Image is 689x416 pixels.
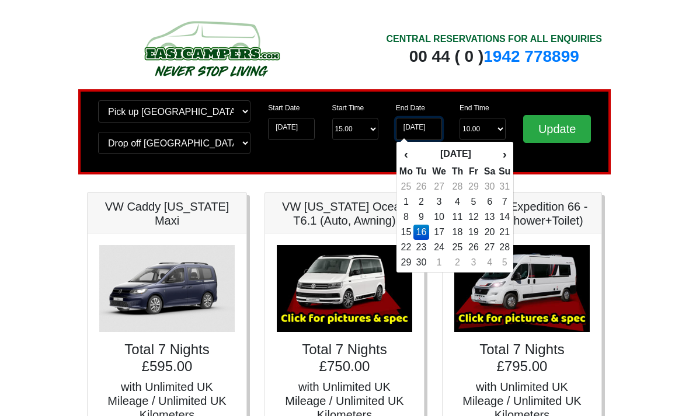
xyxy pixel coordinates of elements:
td: 2 [413,194,429,209]
td: 4 [481,255,498,270]
img: VW California Ocean T6.1 (Auto, Awning) [277,245,412,332]
h4: Total 7 Nights £595.00 [99,341,235,375]
td: 23 [413,240,429,255]
div: 00 44 ( 0 ) [386,46,602,67]
td: 28 [498,240,511,255]
td: 22 [399,240,413,255]
input: Start Date [268,118,314,140]
td: 19 [466,225,482,240]
td: 17 [429,225,449,240]
td: 25 [399,179,413,194]
label: End Date [396,103,425,113]
td: 30 [481,179,498,194]
label: Start Time [332,103,364,113]
div: CENTRAL RESERVATIONS FOR ALL ENQUIRIES [386,32,602,46]
td: 30 [413,255,429,270]
input: Return Date [396,118,442,140]
td: 27 [429,179,449,194]
td: 14 [498,209,511,225]
td: 9 [413,209,429,225]
th: We [429,164,449,179]
a: 1942 778899 [483,47,579,65]
td: 1 [399,194,413,209]
td: 25 [449,240,466,255]
td: 3 [429,194,449,209]
td: 6 [481,194,498,209]
label: Start Date [268,103,300,113]
td: 2 [449,255,466,270]
td: 8 [399,209,413,225]
td: 7 [498,194,511,209]
th: [DATE] [413,144,498,164]
td: 31 [498,179,511,194]
h5: Auto-Trail Expedition 66 - 2 Berth (Shower+Toilet) [454,200,590,228]
h4: Total 7 Nights £795.00 [454,341,590,375]
img: campers-checkout-logo.png [100,16,322,81]
th: Su [498,164,511,179]
td: 5 [498,255,511,270]
input: Update [523,115,591,143]
td: 5 [466,194,482,209]
td: 29 [399,255,413,270]
td: 16 [413,225,429,240]
h5: VW [US_STATE] Ocean T6.1 (Auto, Awning) [277,200,412,228]
td: 18 [449,225,466,240]
td: 29 [466,179,482,194]
th: Sa [481,164,498,179]
th: ‹ [399,144,413,164]
td: 3 [466,255,482,270]
td: 21 [498,225,511,240]
h4: Total 7 Nights £750.00 [277,341,412,375]
th: Tu [413,164,429,179]
img: Auto-Trail Expedition 66 - 2 Berth (Shower+Toilet) [454,245,590,332]
td: 4 [449,194,466,209]
img: VW Caddy California Maxi [99,245,235,332]
td: 10 [429,209,449,225]
td: 27 [481,240,498,255]
label: End Time [460,103,489,113]
th: › [498,144,511,164]
td: 28 [449,179,466,194]
td: 26 [466,240,482,255]
td: 12 [466,209,482,225]
th: Mo [399,164,413,179]
h5: VW Caddy [US_STATE] Maxi [99,200,235,228]
td: 24 [429,240,449,255]
td: 26 [413,179,429,194]
th: Fr [466,164,482,179]
td: 13 [481,209,498,225]
td: 11 [449,209,466,225]
td: 1 [429,255,449,270]
td: 15 [399,225,413,240]
th: Th [449,164,466,179]
td: 20 [481,225,498,240]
